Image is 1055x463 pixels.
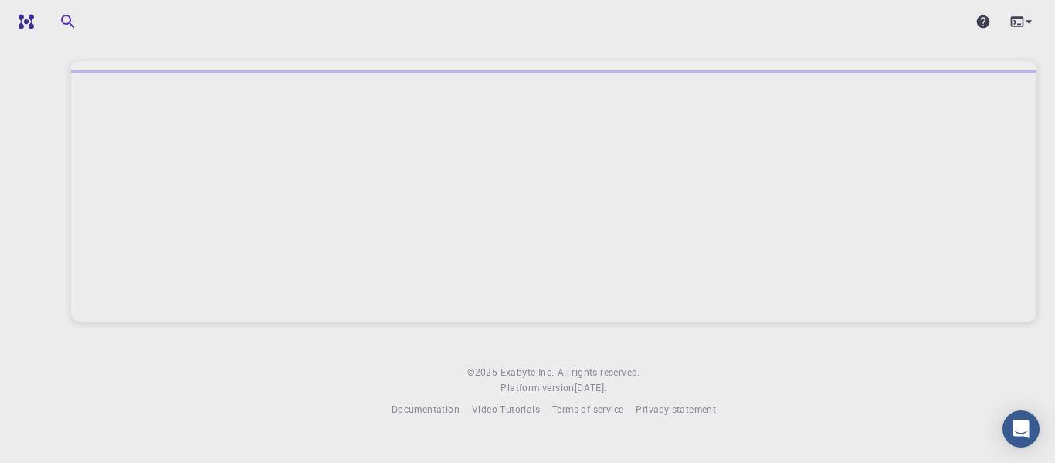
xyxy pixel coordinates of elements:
span: Platform version [500,380,574,396]
a: [DATE]. [575,380,607,396]
span: Privacy statement [636,403,716,415]
a: Documentation [392,402,460,417]
span: Documentation [392,403,460,415]
span: Video Tutorials [472,403,540,415]
a: Privacy statement [636,402,716,417]
img: logo [12,14,34,29]
span: All rights reserved. [558,365,640,380]
span: Terms of service [552,403,623,415]
a: Video Tutorials [472,402,540,417]
a: Exabyte Inc. [500,365,555,380]
a: Terms of service [552,402,623,417]
span: © 2025 [467,365,500,380]
span: Exabyte Inc. [500,366,555,378]
span: [DATE] . [575,381,607,393]
div: Open Intercom Messenger [1002,410,1040,448]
